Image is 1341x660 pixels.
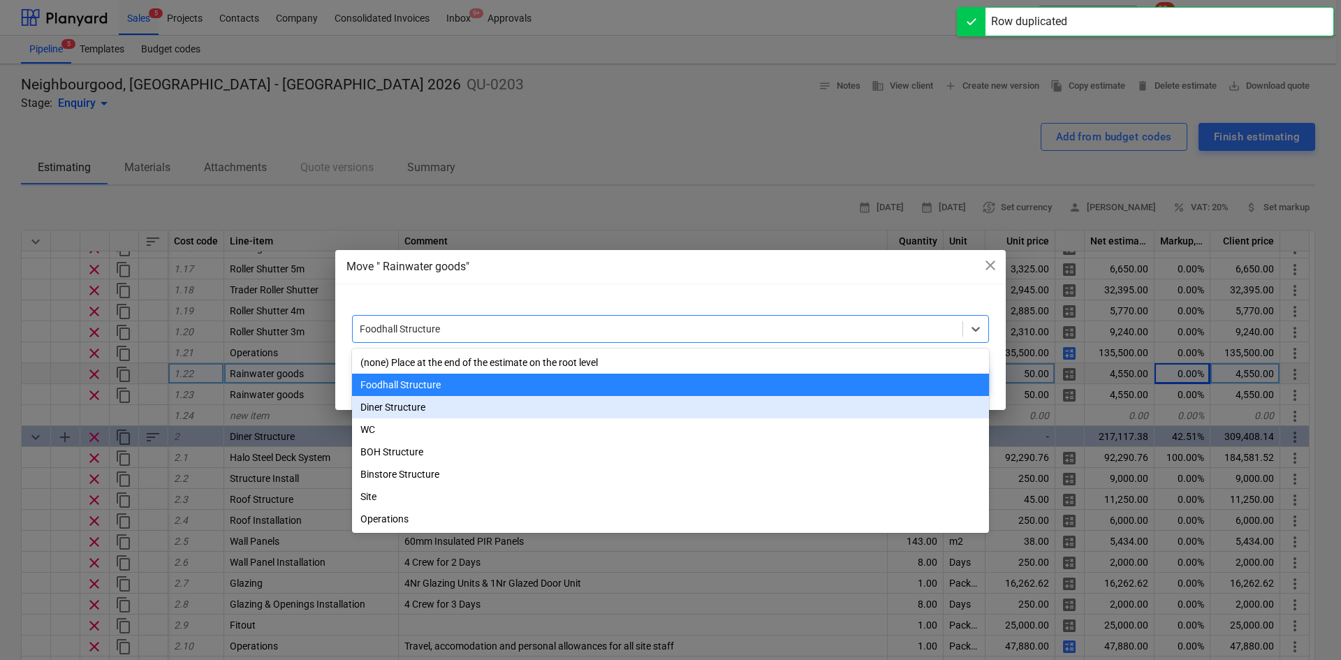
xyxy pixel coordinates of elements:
iframe: Chat Widget [1271,593,1341,660]
div: Diner Structure [352,396,989,418]
span: close [982,257,999,274]
div: Site [352,485,989,508]
div: Binstore Structure [352,463,989,485]
div: Foodhall Structure [352,374,989,396]
div: Row duplicated [991,13,1067,30]
div: Move " Rainwater goods" [346,258,995,275]
div: BOH Structure [352,441,989,463]
div: Operations [352,508,989,530]
div: WC [352,418,989,441]
div: (none) Place at the end of the estimate on the root level [352,351,989,374]
div: close [982,257,999,279]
